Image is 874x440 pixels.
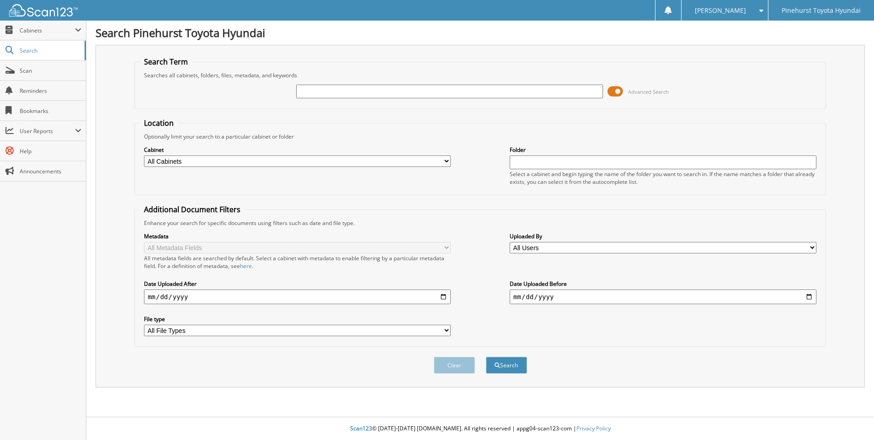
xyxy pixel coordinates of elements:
[20,67,81,75] span: Scan
[139,57,192,67] legend: Search Term
[20,87,81,95] span: Reminders
[486,357,527,374] button: Search
[510,146,816,154] label: Folder
[434,357,475,374] button: Clear
[144,232,451,240] label: Metadata
[86,418,874,440] div: © [DATE]-[DATE] [DOMAIN_NAME]. All rights reserved | appg04-scan123-com |
[20,47,80,54] span: Search
[96,25,865,40] h1: Search Pinehurst Toyota Hyundai
[144,146,451,154] label: Cabinet
[510,280,816,288] label: Date Uploaded Before
[139,133,821,140] div: Optionally limit your search to a particular cabinet or folder
[576,424,611,432] a: Privacy Policy
[510,170,816,186] div: Select a cabinet and begin typing the name of the folder you want to search in. If the name match...
[695,8,746,13] span: [PERSON_NAME]
[510,290,816,304] input: end
[510,232,816,240] label: Uploaded By
[139,204,245,215] legend: Additional Document Filters
[9,4,78,16] img: scan123-logo-white.svg
[139,219,821,227] div: Enhance your search for specific documents using filters such as date and file type.
[240,262,252,270] a: here
[20,127,75,135] span: User Reports
[628,88,669,95] span: Advanced Search
[144,315,451,323] label: File type
[144,280,451,288] label: Date Uploaded After
[350,424,372,432] span: Scan123
[20,167,81,175] span: Announcements
[139,71,821,79] div: Searches all cabinets, folders, files, metadata, and keywords
[20,147,81,155] span: Help
[20,107,81,115] span: Bookmarks
[144,290,451,304] input: start
[139,118,178,128] legend: Location
[144,254,451,270] div: All metadata fields are searched by default. Select a cabinet with metadata to enable filtering b...
[782,8,861,13] span: Pinehurst Toyota Hyundai
[20,27,75,34] span: Cabinets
